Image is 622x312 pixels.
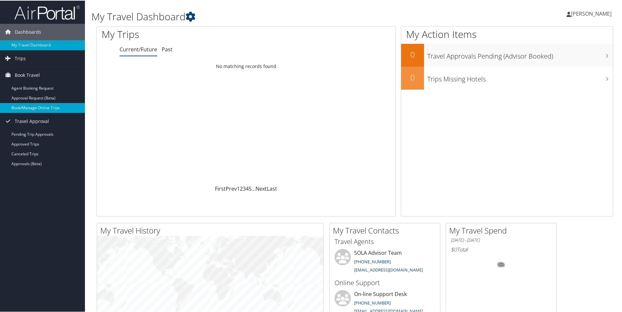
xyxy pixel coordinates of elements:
[255,184,267,192] a: Next
[252,184,255,192] span: …
[15,23,41,40] span: Dashboards
[215,184,226,192] a: First
[333,224,440,235] h2: My Travel Contacts
[243,184,246,192] a: 3
[162,45,172,52] a: Past
[15,50,26,66] span: Trips
[401,27,613,41] h1: My Action Items
[100,224,323,235] h2: My Travel History
[427,71,613,83] h3: Trips Missing Hotels
[91,9,443,23] h1: My Travel Dashboard
[102,27,266,41] h1: My Trips
[354,299,391,305] a: [PHONE_NUMBER]
[120,45,157,52] a: Current/Future
[267,184,277,192] a: Last
[401,48,424,60] h2: 0
[226,184,237,192] a: Prev
[571,9,612,17] span: [PERSON_NAME]
[401,66,613,89] a: 0Trips Missing Hotels
[354,258,391,264] a: [PHONE_NUMBER]
[249,184,252,192] a: 5
[97,60,396,72] td: No matching records found
[335,236,435,246] h3: Travel Agents
[237,184,240,192] a: 1
[566,3,618,23] a: [PERSON_NAME]
[331,248,438,275] li: SOLA Advisor Team
[354,266,423,272] a: [EMAIL_ADDRESS][DOMAIN_NAME]
[499,262,504,266] tspan: 0%
[401,71,424,82] h2: 0
[451,245,551,252] h6: Total
[15,66,40,83] span: Book Travel
[451,236,551,243] h6: [DATE] - [DATE]
[451,245,457,252] span: $0
[240,184,243,192] a: 2
[335,278,435,287] h3: Online Support
[15,113,49,129] span: Travel Approval
[14,4,80,20] img: airportal-logo.png
[246,184,249,192] a: 4
[427,48,613,60] h3: Travel Approvals Pending (Advisor Booked)
[401,43,613,66] a: 0Travel Approvals Pending (Advisor Booked)
[449,224,556,235] h2: My Travel Spend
